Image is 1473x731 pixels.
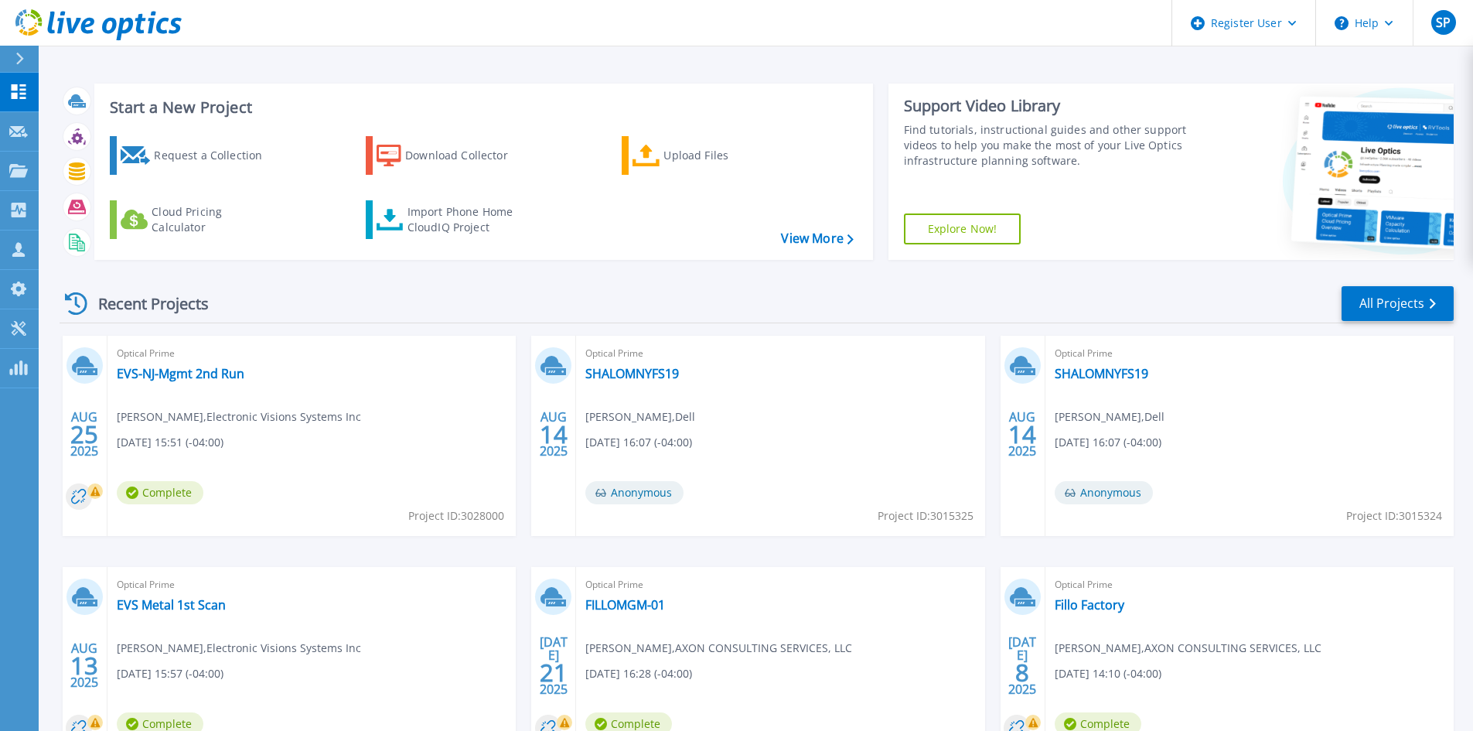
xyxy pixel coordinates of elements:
[110,136,282,175] a: Request a Collection
[60,285,230,323] div: Recent Projects
[1055,408,1164,425] span: [PERSON_NAME] , Dell
[904,122,1192,169] div: Find tutorials, instructional guides and other support videos to help you make the most of your L...
[1015,666,1029,679] span: 8
[1008,428,1036,441] span: 14
[585,481,684,504] span: Anonymous
[622,136,794,175] a: Upload Files
[904,96,1192,116] div: Support Video Library
[1008,637,1037,694] div: [DATE] 2025
[117,345,506,362] span: Optical Prime
[540,428,568,441] span: 14
[1346,507,1442,524] span: Project ID: 3015324
[1436,16,1451,29] span: SP
[539,406,568,463] div: AUG 2025
[585,640,852,657] span: [PERSON_NAME] , AXON CONSULTING SERVICES, LLC
[878,507,973,524] span: Project ID: 3015325
[1055,640,1321,657] span: [PERSON_NAME] , AXON CONSULTING SERVICES, LLC
[663,140,787,171] div: Upload Files
[1055,481,1153,504] span: Anonymous
[366,136,538,175] a: Download Collector
[585,434,692,451] span: [DATE] 16:07 (-04:00)
[1055,665,1161,682] span: [DATE] 14:10 (-04:00)
[70,659,98,672] span: 13
[117,640,361,657] span: [PERSON_NAME] , Electronic Visions Systems Inc
[1342,286,1454,321] a: All Projects
[1055,597,1124,613] a: Fillo Factory
[117,366,244,381] a: EVS-NJ-Mgmt 2nd Run
[1055,345,1444,362] span: Optical Prime
[408,507,504,524] span: Project ID: 3028000
[1055,366,1148,381] a: SHALOMNYFS19
[585,597,665,613] a: FILLOMGM-01
[117,408,361,425] span: [PERSON_NAME] , Electronic Visions Systems Inc
[585,366,679,381] a: SHALOMNYFS19
[585,408,695,425] span: [PERSON_NAME] , Dell
[904,213,1021,244] a: Explore Now!
[117,434,223,451] span: [DATE] 15:51 (-04:00)
[110,99,853,116] h3: Start a New Project
[110,200,282,239] a: Cloud Pricing Calculator
[154,140,278,171] div: Request a Collection
[117,576,506,593] span: Optical Prime
[1008,406,1037,463] div: AUG 2025
[540,666,568,679] span: 21
[117,481,203,504] span: Complete
[1055,576,1444,593] span: Optical Prime
[781,231,853,246] a: View More
[70,637,99,694] div: AUG 2025
[117,665,223,682] span: [DATE] 15:57 (-04:00)
[405,140,529,171] div: Download Collector
[585,576,975,593] span: Optical Prime
[1055,434,1161,451] span: [DATE] 16:07 (-04:00)
[585,345,975,362] span: Optical Prime
[539,637,568,694] div: [DATE] 2025
[152,204,275,235] div: Cloud Pricing Calculator
[117,597,226,613] a: EVS Metal 1st Scan
[585,665,692,682] span: [DATE] 16:28 (-04:00)
[70,428,98,441] span: 25
[70,406,99,463] div: AUG 2025
[407,204,528,235] div: Import Phone Home CloudIQ Project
